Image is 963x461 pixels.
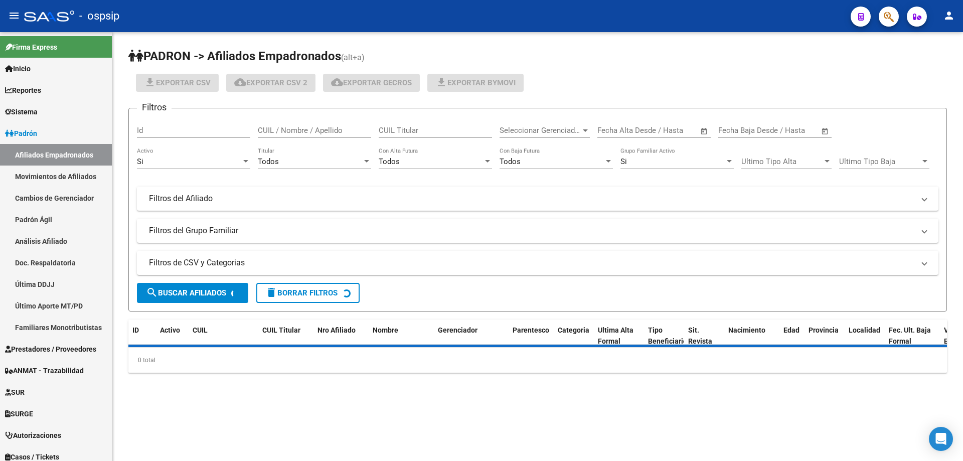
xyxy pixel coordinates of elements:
[128,320,156,353] datatable-header-cell: ID
[234,76,246,88] mat-icon: cloud_download
[435,76,447,88] mat-icon: file_download
[620,157,627,166] span: Si
[845,320,885,353] datatable-header-cell: Localidad
[500,126,581,135] span: Seleccionar Gerenciador
[5,85,41,96] span: Reportes
[128,348,947,373] div: 0 total
[438,326,477,334] span: Gerenciador
[684,320,724,353] datatable-header-cell: Sit. Revista
[5,365,84,376] span: ANMAT - Trazabilidad
[331,78,412,87] span: Exportar GECROS
[146,288,226,297] span: Buscar Afiliados
[558,326,589,334] span: Categoria
[137,251,938,275] mat-expansion-panel-header: Filtros de CSV y Categorias
[137,100,172,114] h3: Filtros
[5,63,31,74] span: Inicio
[779,320,805,353] datatable-header-cell: Edad
[509,320,554,353] datatable-header-cell: Parentesco
[189,320,244,353] datatable-header-cell: CUIL
[889,326,931,346] span: Fec. Ult. Baja Formal
[5,106,38,117] span: Sistema
[193,326,208,334] span: CUIL
[149,257,914,268] mat-panel-title: Filtros de CSV y Categorias
[434,320,494,353] datatable-header-cell: Gerenciador
[885,320,940,353] datatable-header-cell: Fec. Ult. Baja Formal
[379,157,400,166] span: Todos
[5,344,96,355] span: Prestadores / Proveedores
[149,193,914,204] mat-panel-title: Filtros del Afiliado
[8,10,20,22] mat-icon: menu
[79,5,119,27] span: - ospsip
[839,157,920,166] span: Ultimo Tipo Baja
[258,320,313,353] datatable-header-cell: CUIL Titular
[313,320,369,353] datatable-header-cell: Nro Afiliado
[156,320,189,353] datatable-header-cell: Activo
[644,320,684,353] datatable-header-cell: Tipo Beneficiario
[724,320,779,353] datatable-header-cell: Nacimiento
[597,126,638,135] input: Fecha inicio
[144,78,211,87] span: Exportar CSV
[688,326,712,346] span: Sit. Revista
[234,78,307,87] span: Exportar CSV 2
[128,49,341,63] span: PADRON -> Afiliados Empadronados
[256,283,360,303] button: Borrar Filtros
[648,326,687,346] span: Tipo Beneficiario
[783,326,799,334] span: Edad
[5,42,57,53] span: Firma Express
[513,326,549,334] span: Parentesco
[741,157,823,166] span: Ultimo Tipo Alta
[718,126,759,135] input: Fecha inicio
[373,326,398,334] span: Nombre
[805,320,845,353] datatable-header-cell: Provincia
[149,225,914,236] mat-panel-title: Filtros del Grupo Familiar
[5,128,37,139] span: Padrón
[435,78,516,87] span: Exportar Bymovi
[5,408,33,419] span: SURGE
[598,326,633,346] span: Ultima Alta Formal
[341,53,365,62] span: (alt+a)
[427,74,524,92] button: Exportar Bymovi
[943,10,955,22] mat-icon: person
[647,126,696,135] input: Fecha fin
[265,286,277,298] mat-icon: delete
[820,125,831,137] button: Open calendar
[929,427,953,451] div: Open Intercom Messenger
[728,326,765,334] span: Nacimiento
[317,326,356,334] span: Nro Afiliado
[809,326,839,334] span: Provincia
[144,76,156,88] mat-icon: file_download
[594,320,644,353] datatable-header-cell: Ultima Alta Formal
[554,320,594,353] datatable-header-cell: Categoria
[699,125,710,137] button: Open calendar
[768,126,817,135] input: Fecha fin
[226,74,315,92] button: Exportar CSV 2
[265,288,338,297] span: Borrar Filtros
[500,157,521,166] span: Todos
[136,74,219,92] button: Exportar CSV
[146,286,158,298] mat-icon: search
[258,157,279,166] span: Todos
[160,326,180,334] span: Activo
[369,320,434,353] datatable-header-cell: Nombre
[132,326,139,334] span: ID
[331,76,343,88] mat-icon: cloud_download
[262,326,300,334] span: CUIL Titular
[5,430,61,441] span: Autorizaciones
[323,74,420,92] button: Exportar GECROS
[137,283,248,303] button: Buscar Afiliados
[137,157,143,166] span: Si
[849,326,880,334] span: Localidad
[5,387,25,398] span: SUR
[137,219,938,243] mat-expansion-panel-header: Filtros del Grupo Familiar
[137,187,938,211] mat-expansion-panel-header: Filtros del Afiliado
